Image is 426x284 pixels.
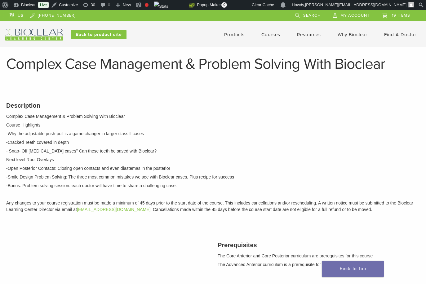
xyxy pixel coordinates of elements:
[340,13,370,18] span: My Account
[5,29,63,41] img: Bioclear
[6,165,420,172] p: -Open Posterior Contacts: Closing open contacts and even diastemas in the posterior
[261,32,280,37] a: Courses
[305,2,406,7] span: [PERSON_NAME][EMAIL_ADDRESS][DOMAIN_NAME]
[10,10,24,19] a: US
[6,101,420,110] h3: Description
[71,30,126,39] a: Back to product site
[6,113,420,120] p: Complex Case Management & Problem Solving With Bioclear
[218,253,420,259] p: The Core Anterior and Core Posterior curriculum are prerequisites for this course
[6,131,420,137] p: -Why the adjustable push-pull is a game changer in larger class ll cases
[77,207,150,212] a: [EMAIL_ADDRESS][DOMAIN_NAME]
[392,13,410,18] span: 19 items
[384,32,416,37] a: Find A Doctor
[382,10,410,19] a: 19 items
[6,122,420,128] p: Course Highlights
[295,10,321,19] a: Search
[322,261,384,277] a: Back To Top
[6,148,420,154] p: - Snap- Off [MEDICAL_DATA] cases" Can these teeth be saved with Bioclear?
[218,240,420,250] h3: Prerequisites
[30,10,76,19] a: [PHONE_NUMBER]
[6,157,420,163] p: Next level Root Overlays
[221,2,227,8] span: 0
[303,13,321,18] span: Search
[154,2,189,9] img: Views over 48 hours. Click for more Jetpack Stats.
[6,57,420,71] h1: Complex Case Management & Problem Solving With Bioclear
[224,32,245,37] a: Products
[6,139,420,146] p: -Cracked Teeth covered in depth
[333,10,370,19] a: My Account
[338,32,367,37] a: Why Bioclear
[6,174,420,180] p: -Smile Design Problem Solving: The three most common mistakes we see with Bioclear cases, Plus re...
[145,3,149,7] div: Focus keyphrase not set
[6,183,420,189] p: -Bonus: Problem solving session: each doctor will have time to share a challenging case.
[38,2,49,8] a: Live
[218,261,420,268] p: The Advanced Anterior curriculum is a prerequisite for this course
[6,200,413,212] span: Any changes to your course registration must be made a minimum of 45 days prior to the start date...
[297,32,321,37] a: Resources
